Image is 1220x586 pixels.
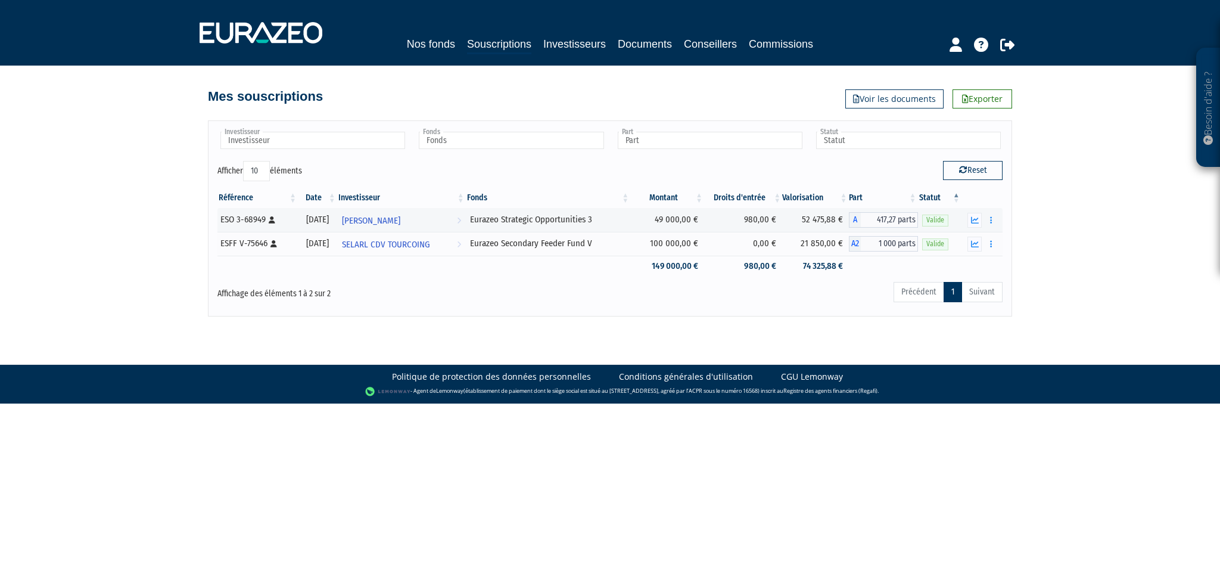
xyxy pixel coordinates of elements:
a: Politique de protection des données personnelles [392,371,591,383]
a: Nos fonds [407,36,455,52]
a: 1 [944,282,962,302]
div: Eurazeo Strategic Opportunities 3 [470,213,627,226]
span: A [849,212,861,228]
span: A2 [849,236,861,252]
label: Afficher éléments [217,161,302,181]
span: Valide [922,238,948,250]
a: Registre des agents financiers (Regafi) [783,387,877,395]
td: 100 000,00 € [630,232,704,256]
td: 52 475,88 € [782,208,848,232]
span: 1 000 parts [861,236,918,252]
span: SELARL CDV TOURCOING [342,234,430,256]
select: Afficheréléments [243,161,270,181]
i: [Français] Personne physique [269,216,275,224]
td: 49 000,00 € [630,208,704,232]
div: ESO 3-68949 [220,213,294,226]
i: [Français] Personne physique [270,240,277,247]
div: A2 - Eurazeo Secondary Feeder Fund V [849,236,918,252]
p: Besoin d'aide ? [1202,54,1215,162]
a: Documents [618,36,672,52]
a: Commissions [749,36,813,52]
i: Voir l'investisseur [457,210,461,232]
td: 980,00 € [704,208,782,232]
td: 74 325,88 € [782,256,848,277]
div: - Agent de (établissement de paiement dont le siège social est situé au [STREET_ADDRESS], agréé p... [12,386,1208,398]
a: Souscriptions [467,36,531,54]
button: Reset [943,161,1003,180]
th: Fonds: activer pour trier la colonne par ordre croissant [466,188,631,208]
th: Droits d'entrée: activer pour trier la colonne par ordre croissant [704,188,782,208]
img: 1732889491-logotype_eurazeo_blanc_rvb.png [200,22,322,44]
h4: Mes souscriptions [208,89,323,104]
span: Valide [922,215,948,226]
div: Affichage des éléments 1 à 2 sur 2 [217,281,534,300]
a: SELARL CDV TOURCOING [337,232,466,256]
td: 0,00 € [704,232,782,256]
a: Exporter [953,89,1012,108]
a: Investisseurs [543,36,606,52]
div: [DATE] [302,237,333,250]
a: Conseillers [684,36,737,52]
div: A - Eurazeo Strategic Opportunities 3 [849,212,918,228]
th: Référence : activer pour trier la colonne par ordre croissant [217,188,298,208]
a: Voir les documents [845,89,944,108]
a: [PERSON_NAME] [337,208,466,232]
td: 980,00 € [704,256,782,277]
a: CGU Lemonway [781,371,843,383]
td: 21 850,00 € [782,232,848,256]
a: Conditions générales d'utilisation [619,371,753,383]
span: 417,27 parts [861,212,918,228]
th: Investisseur: activer pour trier la colonne par ordre croissant [337,188,466,208]
div: ESFF V-75646 [220,237,294,250]
th: Part: activer pour trier la colonne par ordre croissant [849,188,918,208]
span: [PERSON_NAME] [342,210,400,232]
i: Voir l'investisseur [457,234,461,256]
th: Date: activer pour trier la colonne par ordre croissant [298,188,337,208]
td: 149 000,00 € [630,256,704,277]
th: Statut : activer pour trier la colonne par ordre d&eacute;croissant [918,188,961,208]
th: Valorisation: activer pour trier la colonne par ordre croissant [782,188,848,208]
div: [DATE] [302,213,333,226]
div: Eurazeo Secondary Feeder Fund V [470,237,627,250]
a: Lemonway [436,387,463,395]
th: Montant: activer pour trier la colonne par ordre croissant [630,188,704,208]
img: logo-lemonway.png [365,386,411,398]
